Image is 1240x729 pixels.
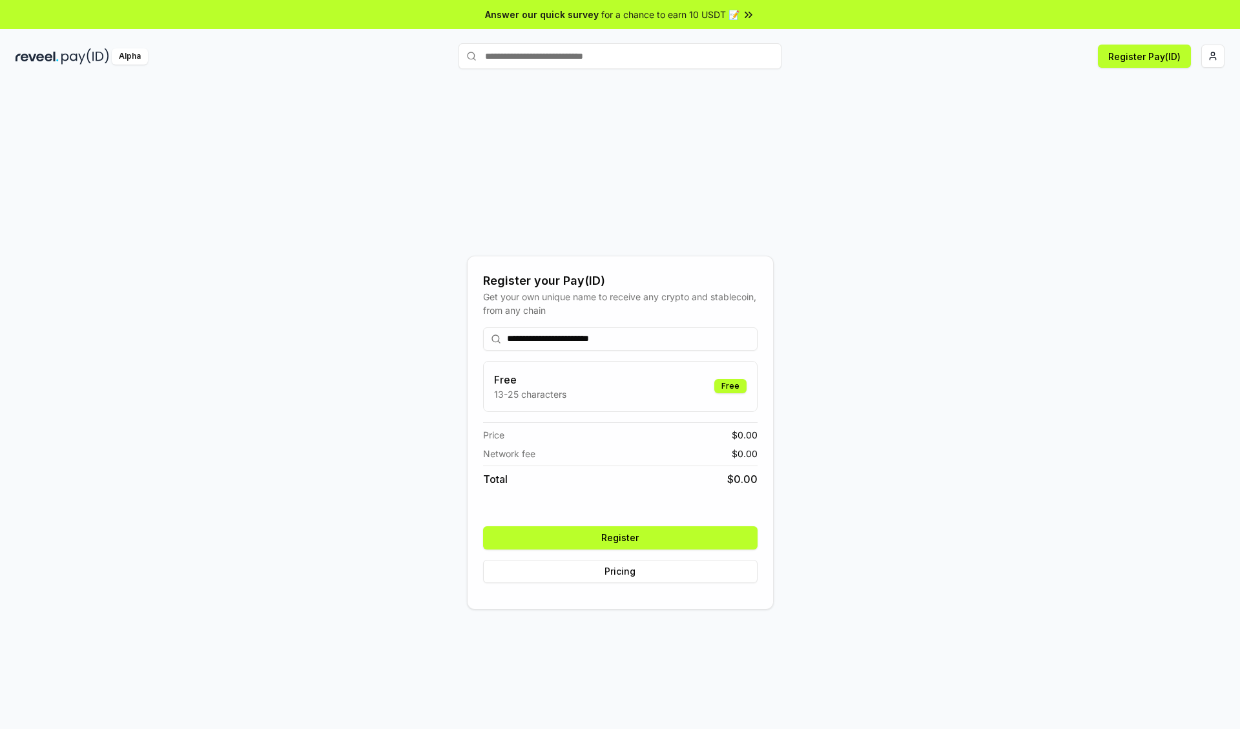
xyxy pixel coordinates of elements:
[483,526,758,549] button: Register
[483,428,504,442] span: Price
[485,8,599,21] span: Answer our quick survey
[61,48,109,65] img: pay_id
[732,428,758,442] span: $ 0.00
[601,8,739,21] span: for a chance to earn 10 USDT 📝
[483,447,535,460] span: Network fee
[732,447,758,460] span: $ 0.00
[1098,45,1191,68] button: Register Pay(ID)
[727,471,758,487] span: $ 0.00
[15,48,59,65] img: reveel_dark
[714,379,747,393] div: Free
[112,48,148,65] div: Alpha
[483,560,758,583] button: Pricing
[483,272,758,290] div: Register your Pay(ID)
[494,387,566,401] p: 13-25 characters
[494,372,566,387] h3: Free
[483,290,758,317] div: Get your own unique name to receive any crypto and stablecoin, from any chain
[483,471,508,487] span: Total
